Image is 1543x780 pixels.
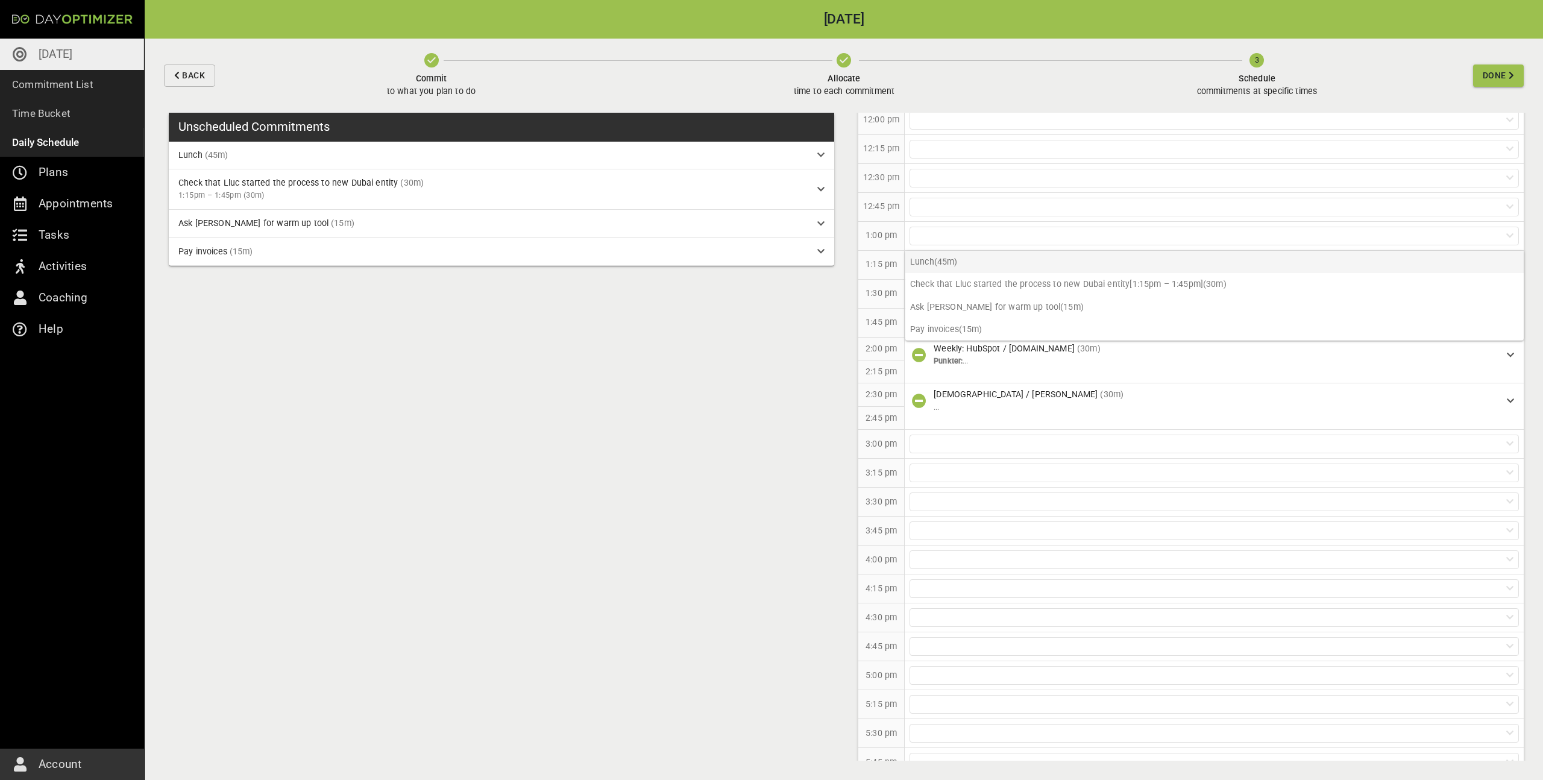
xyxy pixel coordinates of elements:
[1483,68,1506,83] span: Done
[905,251,1524,273] p: Lunch (45m)
[934,356,963,365] span: Punkter:
[866,365,897,378] p: 2:15 pm
[164,64,215,87] button: Back
[39,194,113,213] p: Appointments
[1100,389,1123,399] span: (30m)
[39,288,88,307] p: Coaching
[866,229,897,242] p: 1:00 pm
[205,150,228,160] span: (45m)
[963,356,968,365] span: ...
[1473,64,1524,87] button: Done
[905,338,1524,373] div: Weekly: HubSpot / [DOMAIN_NAME](30m)Punkter:...
[12,105,71,122] p: Time Bucket
[866,495,897,508] p: 3:30 pm
[169,210,834,237] div: Ask [PERSON_NAME] for warm up tool(15m)
[12,14,133,24] img: Day Optimizer
[178,150,203,160] span: Lunch
[1197,72,1317,85] span: Schedule
[866,698,897,711] p: 5:15 pm
[866,640,897,653] p: 4:45 pm
[866,438,897,450] p: 3:00 pm
[863,171,899,184] p: 12:30 pm
[178,118,330,136] h3: Unscheduled Commitments
[934,344,1075,353] span: Weekly: HubSpot / [DOMAIN_NAME]
[866,582,897,595] p: 4:15 pm
[863,200,899,213] p: 12:45 pm
[866,258,897,271] p: 1:15 pm
[400,178,424,187] span: (30m)
[39,319,63,339] p: Help
[178,178,398,187] span: Check that Lluc started the process to new Dubai entity
[863,142,899,155] p: 12:15 pm
[230,247,253,256] span: (15m)
[866,316,897,329] p: 1:45 pm
[905,383,1524,418] div: [DEMOGRAPHIC_DATA] / [PERSON_NAME](30m)...
[1077,344,1101,353] span: (30m)
[934,403,939,412] span: ...
[331,218,354,228] span: (15m)
[866,524,897,537] p: 3:45 pm
[1197,85,1317,98] p: commitments at specific times
[905,318,1524,341] p: Pay invoices (15m)
[866,727,897,740] p: 5:30 pm
[866,342,897,355] p: 2:00 pm
[182,68,205,83] span: Back
[220,39,643,113] button: Committo what you plan to do
[1046,39,1468,113] button: Schedulecommitments at specific times
[794,72,895,85] span: Allocate
[169,142,834,169] div: Lunch(45m)
[866,669,897,682] p: 5:00 pm
[178,218,328,228] span: Ask [PERSON_NAME] for warm up tool
[169,169,834,210] div: Check that Lluc started the process to new Dubai entity(30m)1:15pm – 1:45pm (30m)
[39,163,68,182] p: Plans
[178,247,227,256] span: Pay invoices
[866,756,897,769] p: 5:45 pm
[866,287,897,300] p: 1:30 pm
[794,85,895,98] p: time to each commitment
[39,755,81,774] p: Account
[169,238,834,266] div: Pay invoices(15m)
[905,273,1524,295] p: Check that Lluc started the process to new Dubai entity [1:15pm – 1:45pm] (30m)
[39,45,72,64] p: [DATE]
[1255,55,1259,64] text: 3
[866,467,897,479] p: 3:15 pm
[12,76,93,93] p: Commitment List
[39,225,69,245] p: Tasks
[633,39,1055,113] button: Allocatetime to each commitment
[934,389,1098,399] span: [DEMOGRAPHIC_DATA] / [PERSON_NAME]
[866,412,897,424] p: 2:45 pm
[866,611,897,624] p: 4:30 pm
[905,296,1524,318] p: Ask [PERSON_NAME] for warm up tool (15m)
[387,85,476,98] p: to what you plan to do
[12,134,80,151] p: Daily Schedule
[863,113,899,126] p: 12:00 pm
[39,257,87,276] p: Activities
[866,553,897,566] p: 4:00 pm
[145,13,1543,27] h2: [DATE]
[178,189,808,202] span: 1:15pm – 1:45pm (30m)
[387,72,476,85] span: Commit
[866,388,897,401] p: 2:30 pm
